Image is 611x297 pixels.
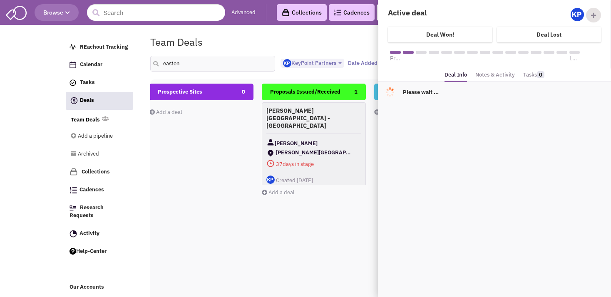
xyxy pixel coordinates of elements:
a: Add a pipeline [71,129,122,144]
a: Team Deals [71,116,100,124]
a: Deal Info [445,69,467,82]
a: Advanced [231,9,256,17]
a: Our Accounts [65,280,133,295]
span: 0 [242,84,245,100]
input: Search deals [150,56,275,72]
span: Research Requests [70,204,104,219]
span: 1 [354,84,358,100]
span: Browse [43,9,70,16]
img: Contact Image [266,138,275,146]
img: Cadences_logo.png [334,10,341,15]
span: Activity [79,230,99,237]
span: 37 [276,161,283,168]
span: [PERSON_NAME] [275,138,318,148]
a: REachout Tracking [65,40,133,55]
input: Search [87,4,225,21]
span: Proposals Issued/Received [270,88,340,95]
img: Gp5tB00MpEGTGSMiAkF79g.png [283,59,291,67]
a: Cadences [65,182,133,198]
h4: Deal Won! [426,31,454,38]
img: Calendar.png [70,62,76,68]
a: Calendar [65,57,133,73]
a: Collections [277,4,327,21]
h4: Deal Lost [536,31,561,38]
a: Activity [65,226,133,242]
span: REachout Tracking [80,43,128,50]
img: ShoppingCenter [266,149,275,157]
h1: Team Deals [150,37,203,47]
h4: Active deal [388,8,489,17]
span: Cadences [79,186,104,193]
span: Created [DATE] [276,177,313,184]
img: Gp5tB00MpEGTGSMiAkF79g.png [571,8,584,21]
img: Activity.png [70,230,77,238]
a: Add a deal [149,109,182,116]
img: SmartAdmin [6,4,27,20]
span: Lease executed [569,54,580,62]
p: Please wait ... [383,84,606,101]
span: Collections [82,168,110,175]
button: KeyPoint Partners [281,59,344,68]
a: Collections [65,164,133,180]
img: icon-collection-lavender.png [70,168,78,176]
button: Date Added [345,59,387,68]
img: Cadences_logo.png [70,187,77,193]
span: Calendar [80,61,102,68]
span: KeyPoint Partners [283,59,336,67]
a: Tasks [523,69,544,81]
h4: [PERSON_NAME][GEOGRAPHIC_DATA] - [GEOGRAPHIC_DATA] [266,107,361,129]
img: icon-daysinstage-red.png [266,159,275,168]
span: Tasks [80,79,95,86]
span: [PERSON_NAME][GEOGRAPHIC_DATA] [276,149,351,156]
img: icon-deals.svg [70,96,78,106]
img: icon-tasks.png [70,79,76,86]
span: Prospective Sites [158,88,202,95]
span: Our Accounts [70,284,104,291]
span: days in stage [266,159,361,169]
span: Date Added [348,59,378,67]
span: Prospective Sites [390,54,401,62]
a: Add a deal [374,109,407,116]
div: Add Collaborator [586,8,601,22]
a: Research Requests [65,200,133,224]
a: Archived [71,146,122,162]
img: Research.png [70,205,76,210]
span: 0 [537,71,544,78]
a: Tasks [65,75,133,91]
a: Deals [66,92,133,110]
img: help.png [70,248,76,255]
button: Browse [35,4,79,21]
a: Add a deal [262,189,295,196]
a: Help-Center [65,244,133,260]
img: icon-collection-lavender-black.svg [282,9,290,17]
a: Cadences [329,4,375,21]
a: Notes & Activity [475,69,515,81]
